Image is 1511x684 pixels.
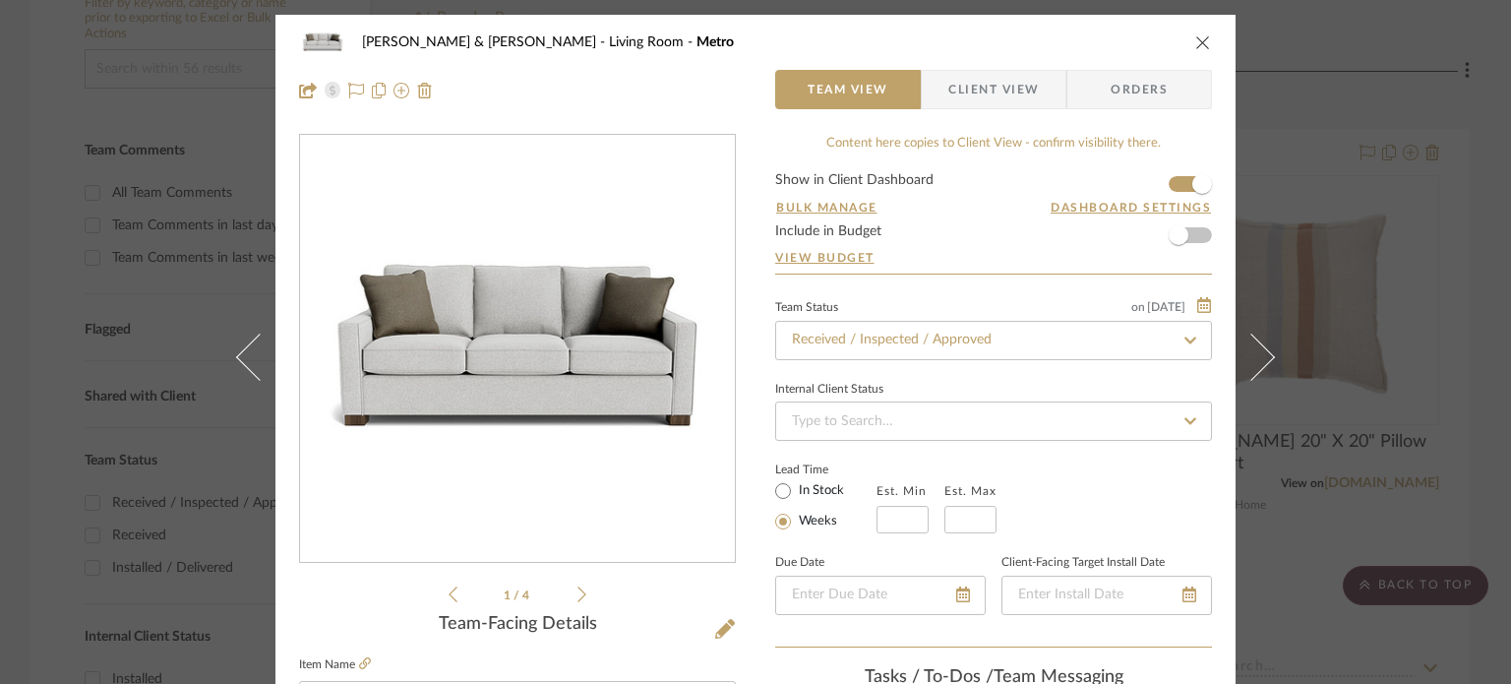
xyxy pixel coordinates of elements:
[514,590,522,601] span: /
[775,134,1212,154] div: Content here copies to Client View - confirm visibility there.
[795,482,844,500] label: In Stock
[522,590,532,601] span: 4
[300,220,735,478] div: 0
[299,656,371,673] label: Item Name
[362,35,609,49] span: [PERSON_NAME] & [PERSON_NAME]
[696,35,734,49] span: Metro
[775,385,883,395] div: Internal Client Status
[1050,199,1212,217] button: Dashboard Settings
[944,484,997,498] label: Est. Max
[1145,300,1187,314] span: [DATE]
[299,23,346,62] img: 32705dab-1085-4bcf-870b-7eae17f27d94_48x40.jpg
[299,614,736,636] div: Team-Facing Details
[504,590,514,601] span: 1
[795,513,837,530] label: Weeks
[1001,576,1212,615] input: Enter Install Date
[775,402,1212,441] input: Type to Search…
[876,484,927,498] label: Est. Min
[775,576,986,615] input: Enter Due Date
[775,250,1212,266] a: View Budget
[948,70,1039,109] span: Client View
[609,35,696,49] span: Living Room
[1001,558,1165,568] label: Client-Facing Target Install Date
[775,199,878,217] button: Bulk Manage
[775,478,876,533] mat-radio-group: Select item type
[300,220,735,478] img: 32705dab-1085-4bcf-870b-7eae17f27d94_436x436.jpg
[808,70,888,109] span: Team View
[1194,33,1212,51] button: close
[775,461,876,478] label: Lead Time
[417,83,433,98] img: Remove from project
[775,558,824,568] label: Due Date
[1089,70,1189,109] span: Orders
[1131,301,1145,313] span: on
[775,321,1212,360] input: Type to Search…
[775,303,838,313] div: Team Status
